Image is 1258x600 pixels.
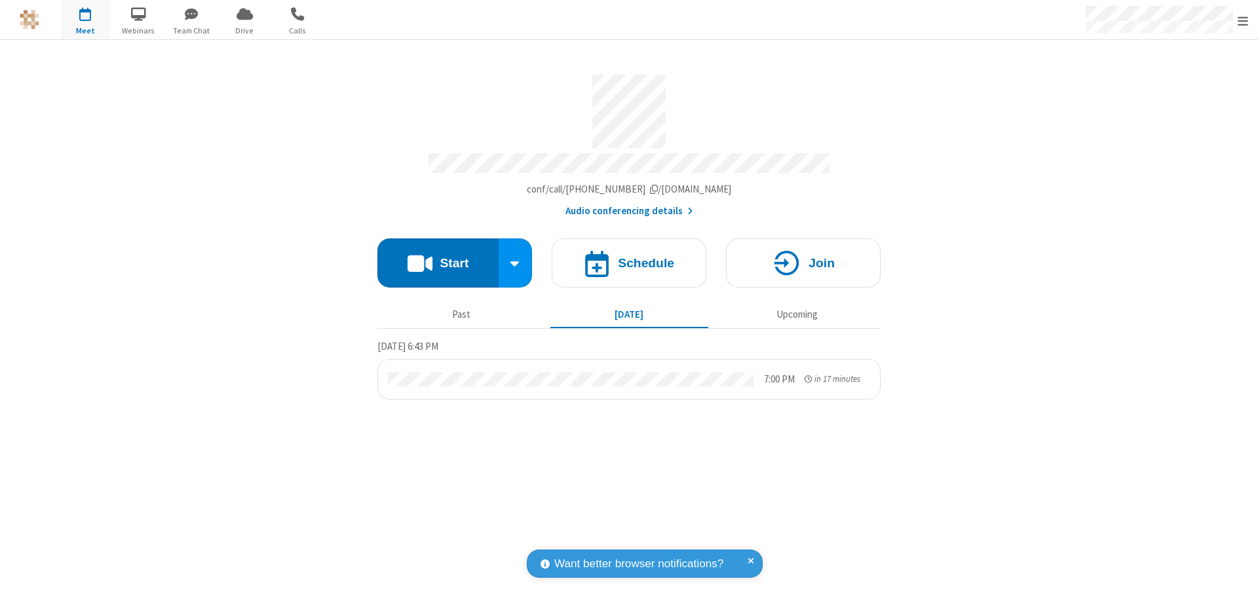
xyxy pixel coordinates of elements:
button: [DATE] [550,302,708,327]
button: Schedule [552,238,706,288]
div: 7:00 PM [764,372,795,387]
span: Drive [220,25,269,37]
h4: Join [809,257,835,269]
span: Want better browser notifications? [554,555,723,572]
span: Meet [61,25,110,37]
button: Start [377,238,499,288]
span: in 17 minutes [814,373,860,384]
button: Upcoming [718,302,876,327]
button: Audio conferencing details [565,204,693,219]
span: Team Chat [167,25,216,37]
section: Account details [377,65,881,219]
span: Webinars [114,25,163,37]
button: Copy my meeting room linkCopy my meeting room link [527,182,732,197]
span: Calls [273,25,322,37]
span: [DATE] 6:43 PM [377,340,438,352]
div: Start conference options [499,238,533,288]
img: QA Selenium DO NOT DELETE OR CHANGE [20,10,39,29]
section: Today's Meetings [377,339,881,400]
span: Copy my meeting room link [527,183,732,195]
button: Past [383,302,541,327]
h4: Start [440,257,468,269]
h4: Schedule [618,257,674,269]
button: Join [726,238,881,288]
